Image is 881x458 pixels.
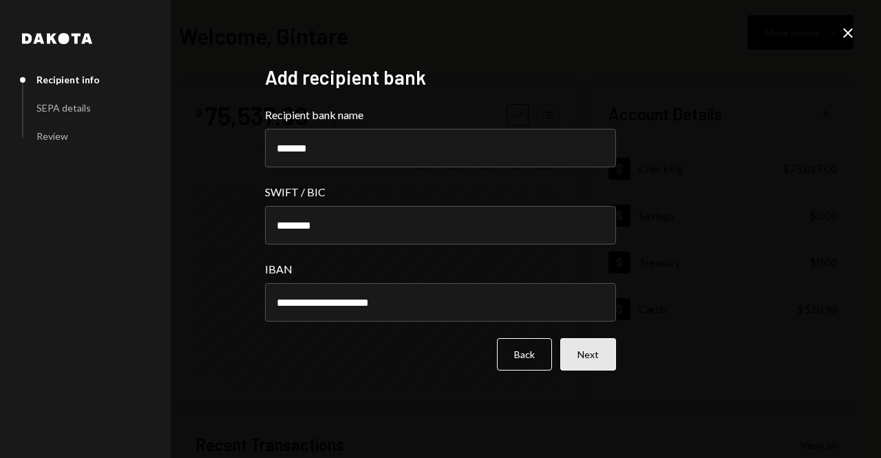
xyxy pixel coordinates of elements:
[36,74,100,85] div: Recipient info
[265,184,616,200] label: SWIFT / BIC
[497,338,552,371] button: Back
[560,338,616,371] button: Next
[265,107,616,123] label: Recipient bank name
[36,130,68,142] div: Review
[265,261,616,278] label: IBAN
[36,102,91,114] div: SEPA details
[265,64,616,91] h2: Add recipient bank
